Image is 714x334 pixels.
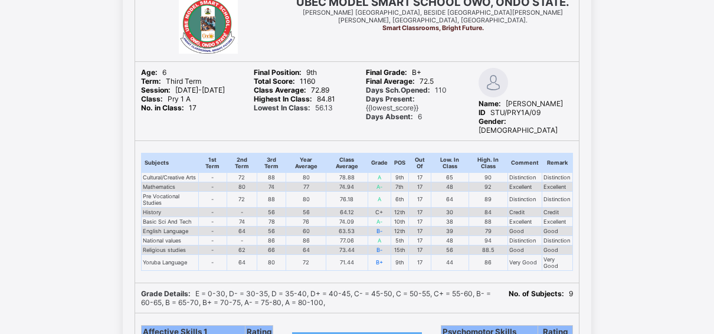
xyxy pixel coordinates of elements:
span: 1160 [254,77,316,86]
span: {{lowest_score}} [366,94,420,112]
td: 64 [286,245,326,254]
td: Mathematics [142,182,199,191]
td: - [198,245,227,254]
td: 17 [408,226,431,235]
td: Excellent [542,217,573,226]
span: B+ [366,68,421,77]
td: 64 [227,254,257,270]
span: 6 [141,68,166,77]
td: 79 [469,226,508,235]
td: Good [508,226,542,235]
td: 71.44 [326,254,368,270]
td: 17 [408,207,431,217]
td: A [368,191,391,207]
td: 94 [469,235,508,245]
td: 84 [469,207,508,217]
td: 86 [286,235,326,245]
td: 86 [469,254,508,270]
td: Distinction [508,191,542,207]
td: 77 [286,182,326,191]
td: Distinction [542,172,573,182]
td: Distinction [508,235,542,245]
td: Excellent [542,182,573,191]
td: 38 [431,217,469,226]
td: 64 [227,226,257,235]
td: Pre Vocational Studies [142,191,199,207]
th: Low. In Class [431,153,469,172]
td: Good [542,226,573,235]
td: History [142,207,199,217]
b: Final Position: [254,68,302,77]
td: 64 [431,191,469,207]
th: Subjects [142,153,199,172]
td: - [227,207,257,217]
span: 110 [366,86,447,94]
span: 72.89 [254,86,329,94]
td: - [198,226,227,235]
td: 6th [391,191,408,207]
td: Distinction [542,235,573,245]
span: 9 [509,289,573,298]
td: 39 [431,226,469,235]
td: Distinction [508,172,542,182]
td: 76 [286,217,326,226]
td: English Language [142,226,199,235]
td: 15th [391,245,408,254]
th: Year Average [286,153,326,172]
b: No. in Class: [141,103,184,112]
td: 72 [286,254,326,270]
td: 88.5 [469,245,508,254]
td: 60 [286,226,326,235]
td: Basic Sci And Tech [142,217,199,226]
td: 7th [391,182,408,191]
span: 72.5 [366,77,434,86]
td: - [198,254,227,270]
td: 74 [257,182,286,191]
td: 9th [391,172,408,182]
b: Lowest In Class: [254,103,310,112]
td: Very Good [542,254,573,270]
td: 62 [227,245,257,254]
th: POS [391,153,408,172]
span: 84.81 [254,94,335,103]
td: 17 [408,182,431,191]
td: A [368,172,391,182]
td: 17 [408,254,431,270]
th: 1st Term [198,153,227,172]
td: 78 [257,217,286,226]
td: 12th [391,207,408,217]
span: STU/PRY1A/09 [479,108,541,117]
td: 92 [469,182,508,191]
td: 5th [391,235,408,245]
td: 72 [227,191,257,207]
td: 80 [286,172,326,182]
th: 2nd Term [227,153,257,172]
th: Grade [368,153,391,172]
td: 56 [257,207,286,217]
b: Final Average: [366,77,415,86]
td: 76.18 [326,191,368,207]
span: Third Term [141,77,201,86]
td: 80 [257,254,286,270]
td: 44 [431,254,469,270]
td: C+ [368,207,391,217]
td: 56 [257,226,286,235]
td: A [368,235,391,245]
td: 80 [286,191,326,207]
td: Good [542,245,573,254]
b: No. of Subjects: [509,289,564,298]
b: ID [479,108,486,117]
td: 66 [257,245,286,254]
b: Gender: [479,117,506,126]
b: Grade Details: [141,289,191,298]
td: 74.09 [326,217,368,226]
td: 17 [408,217,431,226]
td: 77.06 [326,235,368,245]
td: 48 [431,182,469,191]
td: Religious studies [142,245,199,254]
td: - [198,172,227,182]
span: [DATE]-[DATE] [141,86,225,94]
td: 64.12 [326,207,368,217]
td: B- [368,226,391,235]
span: 56.13 [254,103,333,112]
